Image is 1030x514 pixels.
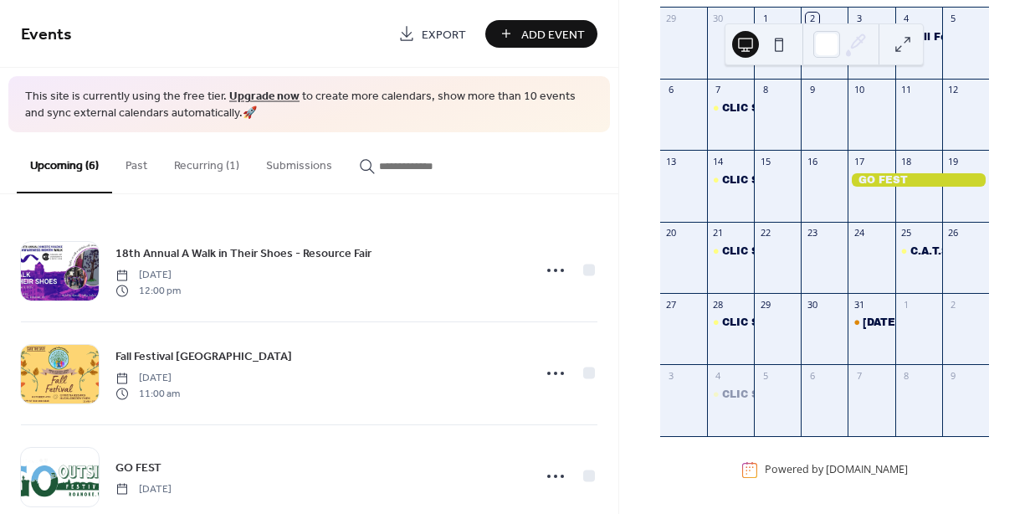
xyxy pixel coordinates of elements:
[759,298,771,311] div: 29
[853,155,865,167] div: 17
[848,173,989,188] div: GO FEST
[722,316,951,330] div: CLIC SOCIAL : REGISTRATION REQUIRED
[25,89,593,121] span: This site is currently using the free tier. to create more calendars, show more than 10 events an...
[115,371,180,386] span: [DATE]
[115,386,180,401] span: 11:00 am
[806,155,818,167] div: 16
[665,155,678,167] div: 13
[712,369,725,382] div: 4
[900,298,913,311] div: 1
[806,13,818,25] div: 2
[722,244,951,259] div: CLIC SOCIAL : REGISTRATION REQUIRED
[947,155,960,167] div: 19
[422,26,466,44] span: Export
[759,13,771,25] div: 1
[806,298,818,311] div: 30
[712,227,725,239] div: 21
[707,388,754,402] div: CLIC SOCIAL : REGISTRATION REQUIRED
[900,155,913,167] div: 18
[115,481,172,496] span: [DATE]
[115,458,161,477] a: GO FEST
[712,84,725,96] div: 7
[759,155,771,167] div: 15
[253,132,346,192] button: Submissions
[386,20,479,48] a: Export
[229,85,300,108] a: Upgrade now
[765,463,908,477] div: Powered by
[759,227,771,239] div: 22
[115,459,161,476] span: GO FEST
[712,155,725,167] div: 14
[115,268,181,283] span: [DATE]
[853,227,865,239] div: 24
[900,13,913,25] div: 4
[485,20,597,48] button: Add Event
[863,316,899,330] div: [DATE]
[115,245,372,263] span: 18th Annual A Walk in Their Shoes - Resource Fair
[115,347,292,366] a: Fall Festival [GEOGRAPHIC_DATA]
[17,132,112,193] button: Upcoming (6)
[853,13,865,25] div: 3
[947,298,960,311] div: 2
[712,13,725,25] div: 30
[759,84,771,96] div: 8
[848,316,894,330] div: Halloween
[161,132,253,192] button: Recurring (1)
[806,84,818,96] div: 9
[759,369,771,382] div: 5
[806,227,818,239] div: 23
[722,101,951,116] div: CLIC SOCIAL : REGISTRATION REQUIRED
[853,369,865,382] div: 7
[665,298,678,311] div: 27
[900,84,913,96] div: 11
[806,369,818,382] div: 6
[665,227,678,239] div: 20
[947,84,960,96] div: 12
[521,26,585,44] span: Add Event
[707,173,754,188] div: CLIC SOCIAL : REGISTRATION REQUIRED
[900,227,913,239] div: 25
[665,13,678,25] div: 29
[947,13,960,25] div: 5
[707,101,754,116] div: CLIC SOCIAL : REGISTRATION REQUIRED
[826,463,908,477] a: [DOMAIN_NAME]
[722,388,951,402] div: CLIC SOCIAL : REGISTRATION REQUIRED
[115,244,372,263] a: 18th Annual A Walk in Their Shoes - Resource Fair
[947,227,960,239] div: 26
[853,298,865,311] div: 31
[115,348,292,366] span: Fall Festival [GEOGRAPHIC_DATA]
[900,369,913,382] div: 8
[21,18,72,51] span: Events
[853,84,865,96] div: 10
[707,316,754,330] div: CLIC SOCIAL : REGISTRATION REQUIRED
[895,244,942,259] div: C.A.T.S. & Roanoke College Trunk or Treat
[112,132,161,192] button: Past
[712,298,725,311] div: 28
[115,283,181,298] span: 12:00 pm
[665,369,678,382] div: 3
[722,173,951,188] div: CLIC SOCIAL : REGISTRATION REQUIRED
[707,244,754,259] div: CLIC SOCIAL : REGISTRATION REQUIRED
[947,369,960,382] div: 9
[665,84,678,96] div: 6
